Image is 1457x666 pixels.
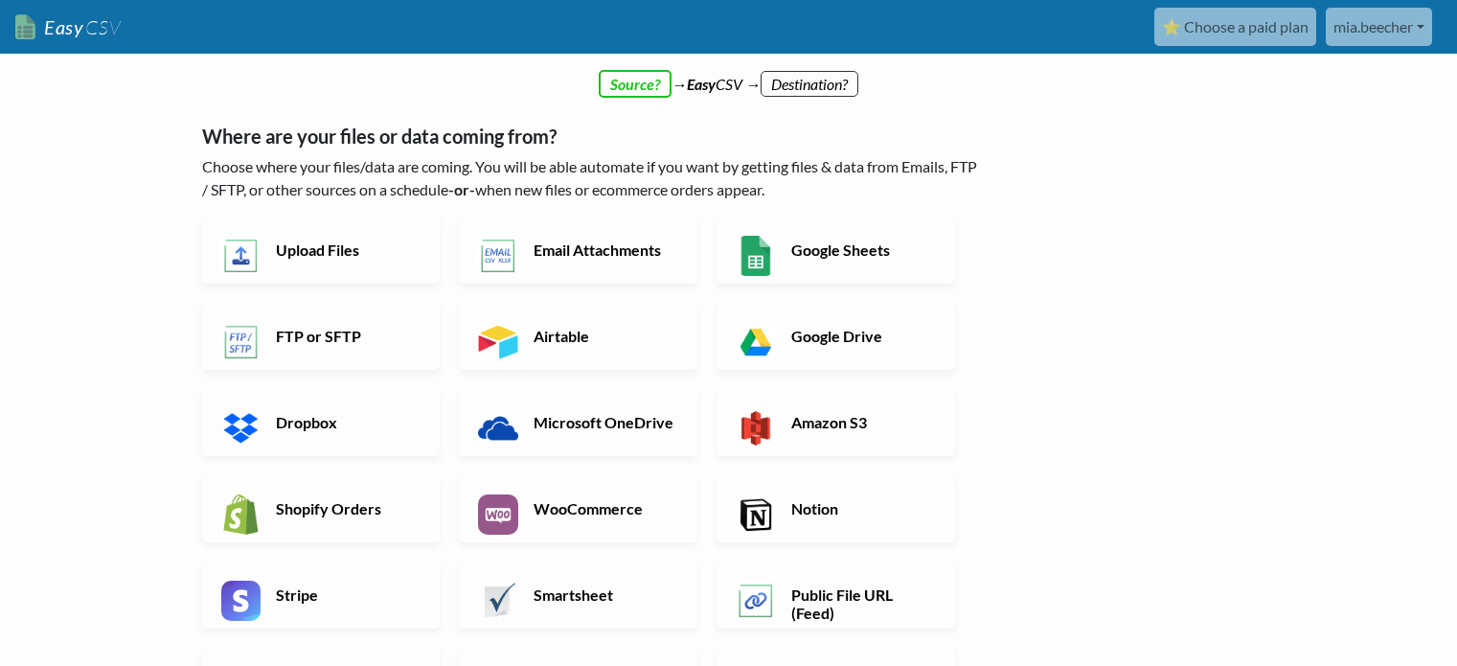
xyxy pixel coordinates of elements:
[448,180,475,198] b: -or-
[529,241,679,259] h6: Email Attachments
[202,155,983,201] p: Choose where your files/data are coming. You will be able automate if you want by getting files &...
[202,217,441,284] a: Upload Files
[15,8,121,47] a: EasyCSV
[478,322,518,362] img: Airtable App & API
[271,241,421,259] h6: Upload Files
[221,581,262,621] img: Stripe App & API
[736,408,776,448] img: Amazon S3 App & API
[202,475,441,542] a: Shopify Orders
[717,562,955,629] a: Public File URL (Feed)
[478,236,518,276] img: Email New CSV or XLSX File App & API
[717,303,955,370] a: Google Drive
[271,327,421,345] h6: FTP or SFTP
[271,413,421,431] h6: Dropbox
[83,15,121,39] span: CSV
[786,241,937,259] h6: Google Sheets
[183,54,1275,96] div: → CSV →
[221,322,262,362] img: FTP or SFTP App & API
[478,581,518,621] img: Smartsheet App & API
[786,586,937,622] h6: Public File URL (Feed)
[459,217,697,284] a: Email Attachments
[529,586,679,604] h6: Smartsheet
[736,581,776,621] img: Public File URL App & API
[459,389,697,456] a: Microsoft OneDrive
[221,494,262,535] img: Shopify App & API
[786,499,937,517] h6: Notion
[459,562,697,629] a: Smartsheet
[786,413,937,431] h6: Amazon S3
[736,494,776,535] img: Notion App & API
[202,303,441,370] a: FTP or SFTP
[717,475,955,542] a: Notion
[202,125,983,148] h5: Where are your files or data coming from?
[1154,8,1316,46] a: ⭐ Choose a paid plan
[202,389,441,456] a: Dropbox
[459,475,697,542] a: WooCommerce
[717,389,955,456] a: Amazon S3
[1326,8,1432,46] a: mia.beecher
[221,236,262,276] img: Upload Files App & API
[529,499,679,517] h6: WooCommerce
[529,413,679,431] h6: Microsoft OneDrive
[736,236,776,276] img: Google Sheets App & API
[717,217,955,284] a: Google Sheets
[459,303,697,370] a: Airtable
[221,408,262,448] img: Dropbox App & API
[478,494,518,535] img: WooCommerce App & API
[271,586,421,604] h6: Stripe
[202,562,441,629] a: Stripe
[271,499,421,517] h6: Shopify Orders
[529,327,679,345] h6: Airtable
[478,408,518,448] img: Microsoft OneDrive App & API
[736,322,776,362] img: Google Drive App & API
[786,327,937,345] h6: Google Drive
